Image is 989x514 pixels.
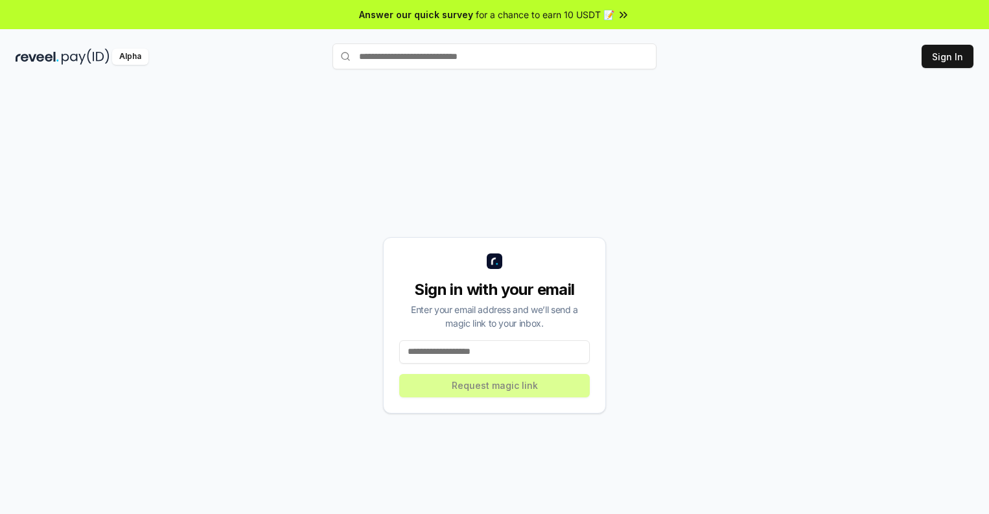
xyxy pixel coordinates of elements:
[399,303,590,330] div: Enter your email address and we’ll send a magic link to your inbox.
[476,8,614,21] span: for a chance to earn 10 USDT 📝
[62,49,110,65] img: pay_id
[922,45,973,68] button: Sign In
[487,253,502,269] img: logo_small
[16,49,59,65] img: reveel_dark
[112,49,148,65] div: Alpha
[399,279,590,300] div: Sign in with your email
[359,8,473,21] span: Answer our quick survey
